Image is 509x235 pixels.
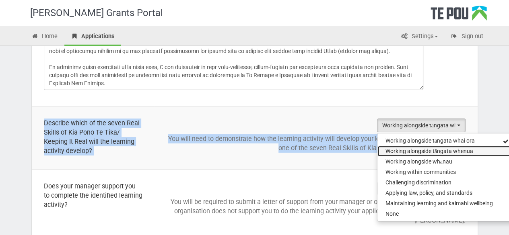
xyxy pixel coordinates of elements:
button: Working alongside tāngata whai ora [377,119,466,132]
a: Applications [64,28,121,46]
span: Working alongside whānau [385,157,452,166]
span: Challenging discrimination [385,178,451,186]
span: Working alongside tāngata whai ora [382,121,455,129]
span: Working alongside tāngata whai ora [385,137,475,145]
span: Working alongside tāngata whenua [385,147,473,155]
p: You will be required to submit a letter of support from your manager or organisation. If your man... [167,197,466,225]
a: Home [25,28,64,46]
a: Settings [395,28,444,46]
div: Does your manager support you to complete the identified learning activity? [44,182,142,209]
span: Working within communities [385,168,456,176]
div: Te Pou Logo [431,6,487,26]
span: Maintaining learning and kaimahi wellbeing [385,199,493,207]
a: Sign out [445,28,489,46]
span: None [385,210,399,218]
div: Describe which of the seven Real Skills of Kia Pono Te Tika/ Keeping It Real will the learning ac... [44,119,142,155]
span: Applying law, policy, and standards [385,189,472,197]
p: You will need to demonstrate how the learning activity will develop your knowledge and skills of ... [167,134,466,153]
